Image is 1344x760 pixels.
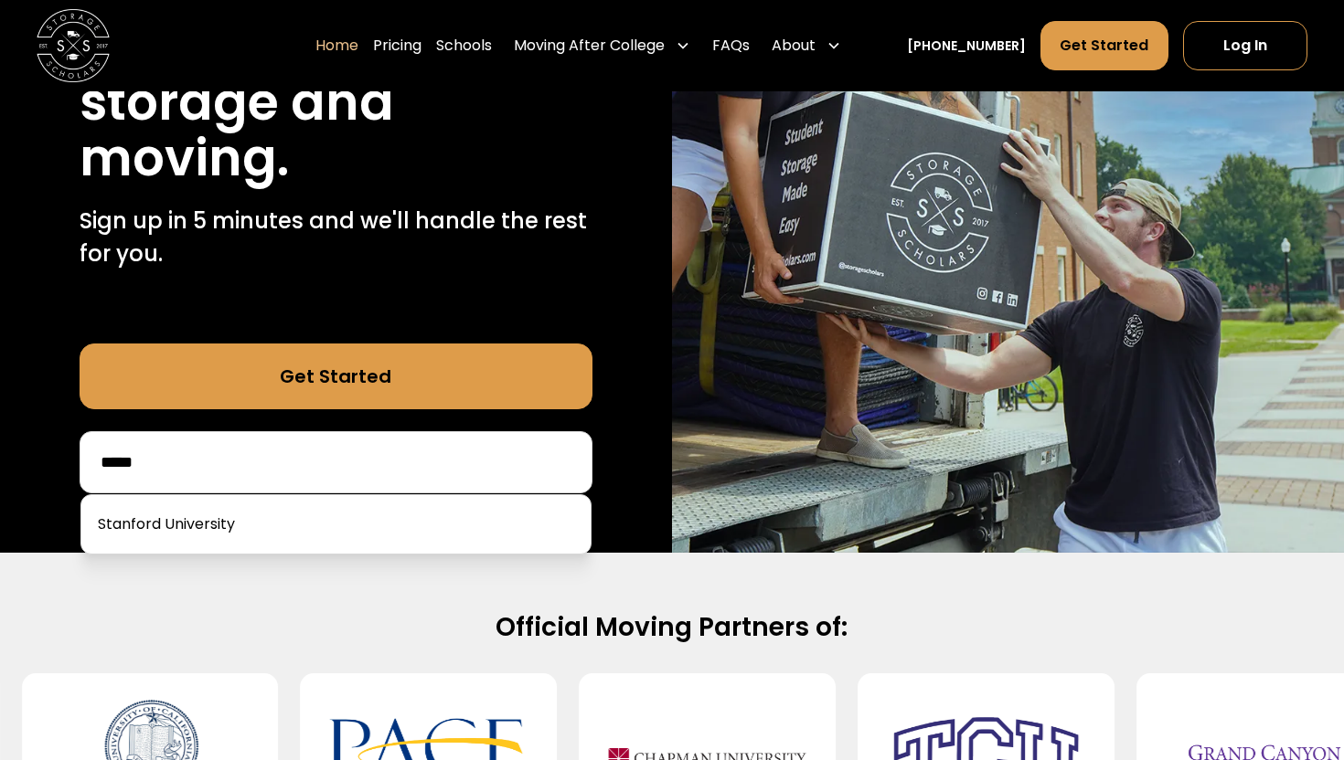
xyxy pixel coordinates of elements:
a: Get Started [80,343,592,409]
a: [PHONE_NUMBER] [907,37,1026,56]
p: Sign up in 5 minutes and we'll handle the rest for you. [80,205,592,270]
div: Moving After College [507,20,698,71]
div: About [772,35,816,57]
h2: Official Moving Partners of: [85,611,1258,645]
img: Storage Scholars main logo [37,9,110,82]
a: Home [315,20,358,71]
a: Schools [436,20,492,71]
div: About [764,20,848,71]
a: Pricing [373,20,421,71]
div: Moving After College [514,35,665,57]
a: FAQs [712,20,750,71]
a: Log In [1183,21,1307,70]
a: Get Started [1040,21,1168,70]
h1: Stress free student storage and moving. [80,20,592,186]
